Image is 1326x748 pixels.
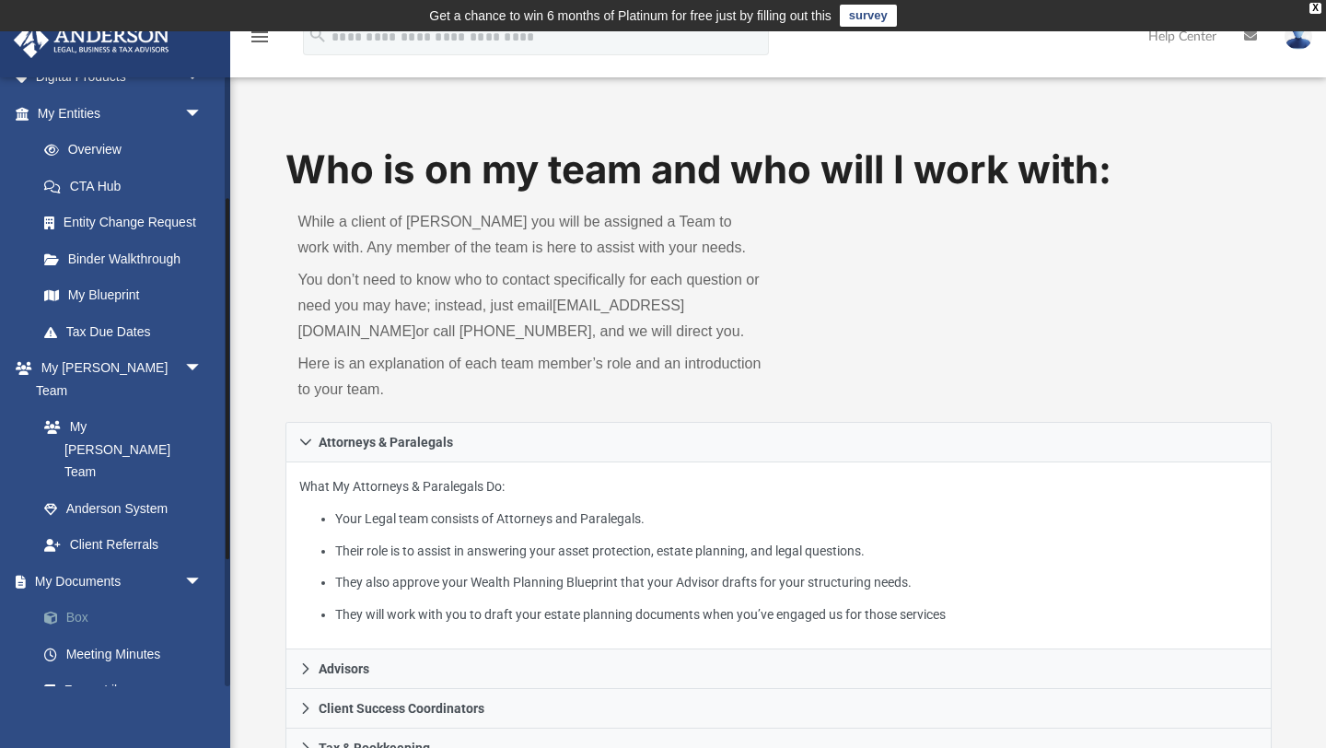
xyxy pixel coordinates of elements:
[13,95,230,132] a: My Entitiesarrow_drop_down
[26,672,221,709] a: Forms Library
[26,409,212,491] a: My [PERSON_NAME] Team
[319,702,484,715] span: Client Success Coordinators
[26,168,230,205] a: CTA Hub
[285,143,1272,197] h1: Who is on my team and who will I work with:
[335,540,1258,563] li: Their role is to assist in answering your asset protection, estate planning, and legal questions.
[285,689,1272,729] a: Client Success Coordinators
[184,59,221,97] span: arrow_drop_down
[840,5,897,27] a: survey
[26,490,221,527] a: Anderson System
[319,436,453,449] span: Attorneys & Paralegals
[285,462,1272,649] div: Attorneys & Paralegals
[26,600,230,637] a: Box
[335,603,1258,626] li: They will work with you to draft your estate planning documents when you’ve engaged us for those ...
[184,350,221,388] span: arrow_drop_down
[26,636,230,672] a: Meeting Minutes
[8,22,175,58] img: Anderson Advisors Platinum Portal
[184,563,221,601] span: arrow_drop_down
[13,563,230,600] a: My Documentsarrow_drop_down
[298,351,766,403] p: Here is an explanation of each team member’s role and an introduction to your team.
[26,240,230,277] a: Binder Walkthrough
[285,422,1272,462] a: Attorneys & Paralegals
[249,26,271,48] i: menu
[26,132,230,169] a: Overview
[184,95,221,133] span: arrow_drop_down
[249,35,271,48] a: menu
[298,209,766,261] p: While a client of [PERSON_NAME] you will be assigned a Team to work with. Any member of the team ...
[299,475,1258,625] p: What My Attorneys & Paralegals Do:
[308,25,328,45] i: search
[335,571,1258,594] li: They also approve your Wealth Planning Blueprint that your Advisor drafts for your structuring ne...
[26,277,221,314] a: My Blueprint
[26,205,230,241] a: Entity Change Request
[13,350,221,409] a: My [PERSON_NAME] Teamarrow_drop_down
[26,313,230,350] a: Tax Due Dates
[298,267,766,345] p: You don’t need to know who to contact specifically for each question or need you may have; instea...
[319,662,369,675] span: Advisors
[285,649,1272,689] a: Advisors
[26,527,221,564] a: Client Referrals
[429,5,832,27] div: Get a chance to win 6 months of Platinum for free just by filling out this
[335,508,1258,531] li: Your Legal team consists of Attorneys and Paralegals.
[1285,23,1312,50] img: User Pic
[1309,3,1321,14] div: close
